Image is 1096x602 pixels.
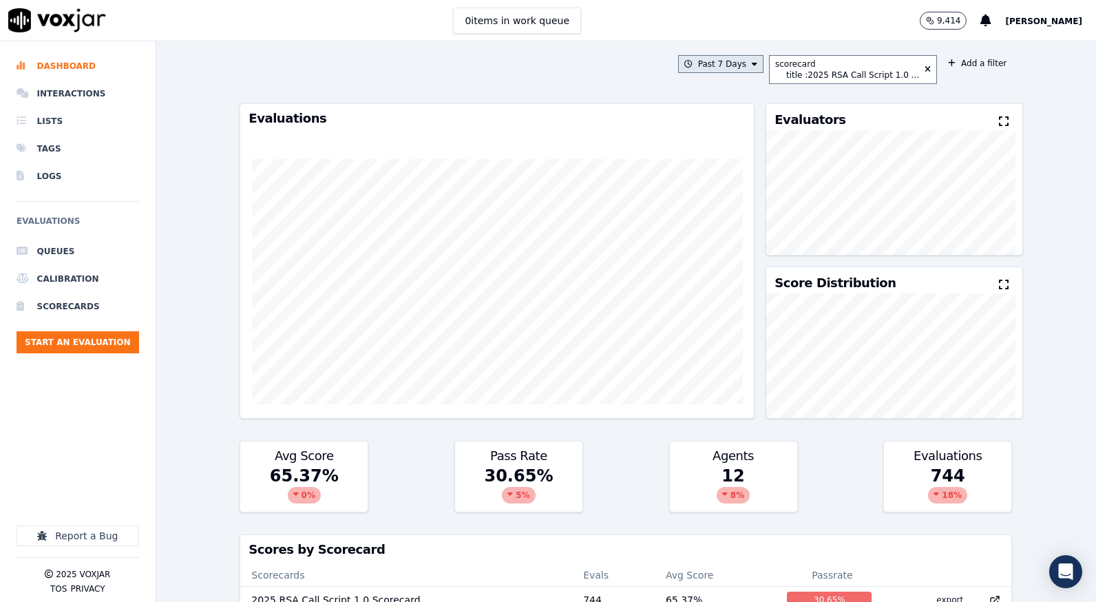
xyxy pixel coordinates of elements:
[776,564,888,586] th: Passrate
[17,107,139,135] a: Lists
[774,114,845,126] h3: Evaluators
[717,487,750,504] div: 8 %
[942,55,1012,72] button: Add a filter
[8,8,106,32] img: voxjar logo
[775,59,919,70] div: scorecard
[17,213,139,238] h6: Evaluations
[1005,17,1082,26] span: [PERSON_NAME]
[17,265,139,293] a: Calibration
[884,465,1011,512] div: 744
[769,55,937,84] button: scorecard title :2025 RSA Call Script 1.0 ...
[56,569,110,580] p: 2025 Voxjar
[920,12,980,30] button: 9,414
[17,526,139,546] button: Report a Bug
[892,450,1003,462] h3: Evaluations
[670,465,797,512] div: 12
[17,163,139,190] a: Logs
[249,112,746,125] h3: Evaluations
[655,564,777,586] th: Avg Score
[249,543,1003,556] h3: Scores by Scorecard
[678,55,763,73] button: Past 7 Days
[17,331,139,353] button: Start an Evaluation
[240,564,572,586] th: Scorecards
[70,583,105,594] button: Privacy
[928,487,967,504] div: 18 %
[920,12,967,30] button: 9,414
[288,487,321,504] div: 0 %
[17,80,139,107] a: Interactions
[453,8,581,34] button: 0items in work queue
[17,238,139,265] a: Queues
[17,293,139,320] a: Scorecards
[678,450,789,462] h3: Agents
[17,135,139,163] a: Tags
[249,450,359,462] h3: Avg Score
[50,583,67,594] button: TOS
[240,465,368,512] div: 65.37 %
[774,277,896,289] h3: Score Distribution
[1005,12,1096,29] button: [PERSON_NAME]
[455,465,582,512] div: 30.65 %
[463,450,574,462] h3: Pass Rate
[1049,555,1082,588] div: Open Intercom Messenger
[937,15,960,26] p: 9,414
[572,564,655,586] th: Evals
[502,487,535,504] div: 5 %
[17,52,139,80] a: Dashboard
[786,70,919,81] div: title : 2025 RSA Call Script 1.0 ...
